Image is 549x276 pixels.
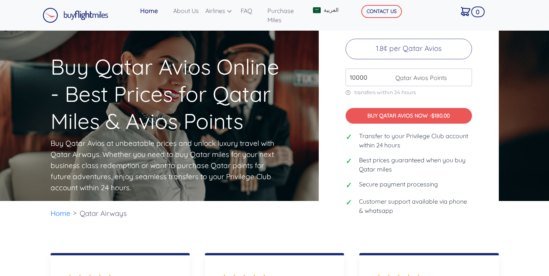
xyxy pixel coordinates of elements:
button: BUY QATAR AVIOS NOW -$180.00 [346,108,472,124]
a: FAQ [238,3,264,18]
span: ✓ [346,155,353,167]
button: CONTACT US [361,5,402,18]
a: Home [51,209,70,218]
a: Airlines [202,3,238,18]
span: Transfer to your Privilege Club account within 24 hours [359,131,472,150]
a: العربية [310,3,350,17]
span: ✓ [346,197,353,208]
span: Secure payment processing [359,180,438,189]
a: About Us [170,3,202,18]
span: Best prices guaranteed when you buy Qatar miles [359,155,472,174]
a: 0 [458,3,481,19]
img: Arabic [313,7,321,13]
span: Qatar Avios Points [392,73,447,82]
p: Buy Qatar Avios at unbeatable prices and unlock luxury travel with Qatar Airways. Whether you nee... [51,138,277,193]
h1: Buy Qatar Avios Online - Best Prices for Qatar Miles & Avios Points [51,10,289,135]
span: $180.00 [431,112,450,119]
img: Buy Flight Miles Logo [43,8,108,23]
span: 0 [471,7,485,17]
span: ✓ [346,180,353,191]
p: transfers within 24 hours [346,89,472,96]
img: Cart [461,7,470,16]
li: Qatar Airways [76,201,131,226]
span: Customer support available via phone & whatsapp [359,197,472,215]
span: ✓ [346,131,353,143]
p: 1.8¢ per Qatar Avios [346,39,472,59]
a: Purchase Miles [264,3,306,28]
a: Buy Flight Miles Logo [43,6,108,25]
a: Home [137,3,170,18]
span: العربية [324,6,339,14]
